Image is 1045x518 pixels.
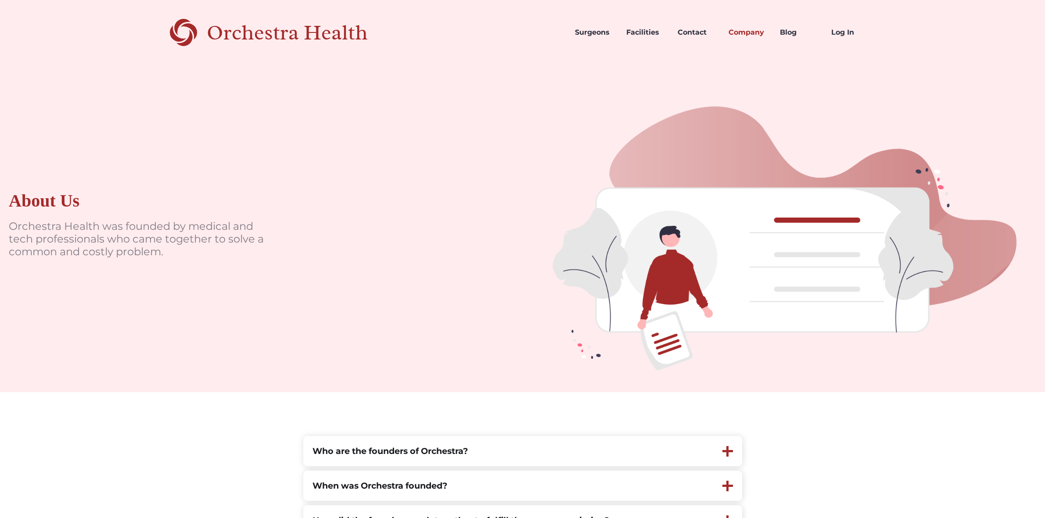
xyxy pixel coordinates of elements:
strong: Who are the founders of Orchestra? [312,446,468,456]
a: home [170,18,399,47]
a: Contact [671,18,722,47]
div: About Us [9,190,79,211]
a: Company [722,18,773,47]
div: Orchestra Health [207,24,399,42]
a: Log In [824,18,876,47]
p: Orchestra Health was founded by medical and tech professionals who came together to solve a commo... [9,220,272,258]
a: Surgeons [568,18,619,47]
a: Blog [773,18,824,47]
img: doctors [523,65,1045,392]
strong: When was Orchestra founded? [312,480,447,491]
a: Facilities [619,18,671,47]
